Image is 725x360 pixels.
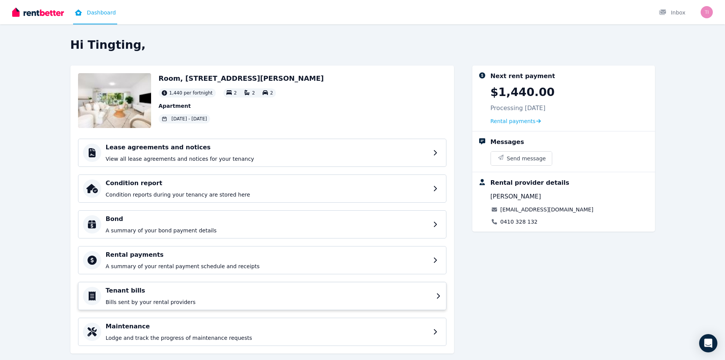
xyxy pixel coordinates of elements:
h4: Tenant bills [106,286,432,295]
a: Rental payments [491,117,541,125]
p: Apartment [159,102,324,110]
span: 1,440 per fortnight [169,90,213,96]
span: [DATE] - [DATE] [172,116,207,122]
p: A summary of your rental payment schedule and receipts [106,262,429,270]
div: Open Intercom Messenger [699,334,717,352]
h2: Hi Tingting, [70,38,655,52]
span: Rental payments [491,117,536,125]
span: Send message [507,155,546,162]
img: RentBetter [12,6,64,18]
p: View all lease agreements and notices for your tenancy [106,155,429,163]
span: [PERSON_NAME] [491,192,541,201]
img: Property Url [78,73,151,128]
h4: Bond [106,214,429,224]
h2: Room, [STREET_ADDRESS][PERSON_NAME] [159,73,324,84]
button: Send message [491,152,552,165]
span: 2 [234,90,237,96]
h4: Lease agreements and notices [106,143,429,152]
div: Next rent payment [491,72,555,81]
h4: Rental payments [106,250,429,259]
p: Condition reports during your tenancy are stored here [106,191,429,198]
img: Tingting Wang [701,6,713,18]
h4: Condition report [106,179,429,188]
p: Processing [DATE] [491,104,546,113]
p: $1,440.00 [491,85,555,99]
a: [EMAIL_ADDRESS][DOMAIN_NAME] [500,206,594,213]
p: A summary of your bond payment details [106,227,429,234]
div: Rental provider details [491,178,569,187]
span: 2 [252,90,255,96]
span: 2 [270,90,273,96]
div: Messages [491,138,524,147]
p: Bills sent by your rental providers [106,298,432,306]
h4: Maintenance [106,322,429,331]
p: Lodge and track the progress of maintenance requests [106,334,429,342]
div: Inbox [659,9,685,16]
a: 0410 328 132 [500,218,538,226]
